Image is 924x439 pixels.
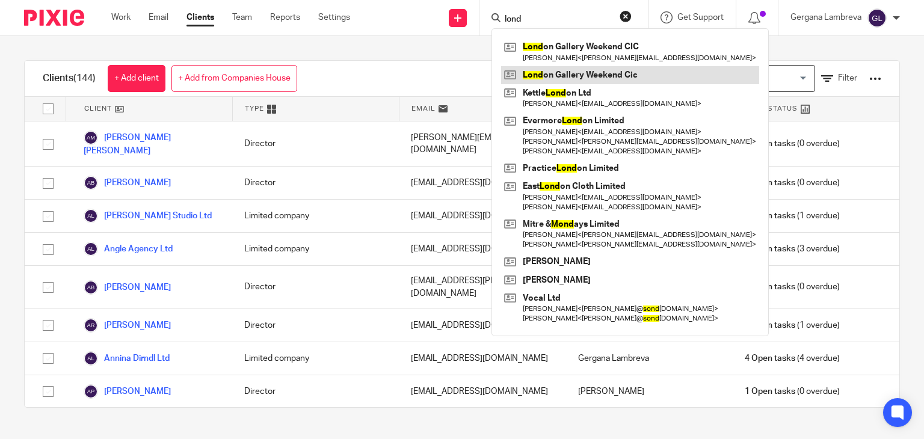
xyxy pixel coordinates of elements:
[73,73,96,83] span: (144)
[745,385,795,398] span: 1 Open tasks
[84,384,98,399] img: svg%3E
[111,11,131,23] a: Work
[84,318,98,333] img: svg%3E
[790,11,861,23] p: Gergana Lambreva
[867,8,887,28] img: svg%3E
[232,121,399,166] div: Director
[232,342,399,375] div: Limited company
[838,74,857,82] span: Filter
[566,342,733,375] div: Gergana Lambreva
[745,385,840,398] span: (0 overdue)
[84,351,170,366] a: Annina Dirndl Ltd
[566,375,733,408] div: [PERSON_NAME]
[84,209,212,223] a: [PERSON_NAME] Studio Ltd
[745,138,795,150] span: 1 Open tasks
[245,103,264,114] span: Type
[232,309,399,342] div: Director
[84,176,171,190] a: [PERSON_NAME]
[745,177,795,189] span: 1 Open tasks
[84,242,173,256] a: Angle Agency Ltd
[232,200,399,232] div: Limited company
[745,243,795,255] span: 5 Open tasks
[745,243,840,255] span: (3 overdue)
[186,11,214,23] a: Clients
[84,351,98,366] img: svg%3E
[745,281,795,293] span: 1 Open tasks
[745,319,795,331] span: 2 Open tasks
[84,318,171,333] a: [PERSON_NAME]
[411,103,436,114] span: Email
[504,14,612,25] input: Search
[171,65,297,92] a: + Add from Companies House
[745,352,840,364] span: (4 overdue)
[745,177,840,189] span: (0 overdue)
[620,10,632,22] button: Clear
[399,266,565,309] div: [EMAIL_ADDRESS][PERSON_NAME][DOMAIN_NAME]
[399,342,565,375] div: [EMAIL_ADDRESS][DOMAIN_NAME]
[232,233,399,265] div: Limited company
[745,281,840,293] span: (0 overdue)
[232,11,252,23] a: Team
[84,103,112,114] span: Client
[108,65,165,92] a: + Add client
[745,319,840,331] span: (1 overdue)
[84,280,98,295] img: svg%3E
[84,242,98,256] img: svg%3E
[232,266,399,309] div: Director
[232,167,399,199] div: Director
[149,11,168,23] a: Email
[399,233,565,265] div: [EMAIL_ADDRESS][DOMAIN_NAME]
[84,176,98,190] img: svg%3E
[745,352,795,364] span: 4 Open tasks
[232,375,399,408] div: Director
[745,103,798,114] span: Task Status
[399,375,565,408] div: [EMAIL_ADDRESS][DOMAIN_NAME]
[399,309,565,342] div: [EMAIL_ADDRESS][DOMAIN_NAME]
[43,72,96,85] h1: Clients
[399,167,565,199] div: [EMAIL_ADDRESS][DOMAIN_NAME]
[399,121,565,166] div: [PERSON_NAME][EMAIL_ADDRESS][DOMAIN_NAME]
[37,97,60,120] input: Select all
[84,209,98,223] img: svg%3E
[84,130,220,157] a: [PERSON_NAME] [PERSON_NAME]
[84,130,98,145] img: svg%3E
[24,10,84,26] img: Pixie
[745,210,795,222] span: 2 Open tasks
[745,138,840,150] span: (0 overdue)
[84,384,171,399] a: [PERSON_NAME]
[745,210,840,222] span: (1 overdue)
[677,13,724,22] span: Get Support
[270,11,300,23] a: Reports
[84,280,171,295] a: [PERSON_NAME]
[318,11,350,23] a: Settings
[399,200,565,232] div: [EMAIL_ADDRESS][DOMAIN_NAME]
